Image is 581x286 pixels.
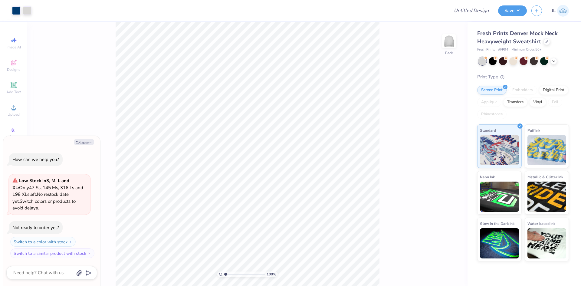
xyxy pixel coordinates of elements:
[552,7,556,14] span: JL
[527,228,566,258] img: Water based Ink
[480,127,496,133] span: Standard
[511,47,542,52] span: Minimum Order: 50 +
[12,225,59,231] div: Not ready to order yet?
[445,50,453,56] div: Back
[480,182,519,212] img: Neon Ink
[477,47,495,52] span: Fresh Prints
[443,35,455,47] img: Back
[529,98,546,107] div: Vinyl
[527,127,540,133] span: Puff Ink
[7,45,21,50] span: Image AI
[480,174,495,180] span: Neon Ink
[10,248,94,258] button: Switch to a similar product with stock
[477,110,507,119] div: Rhinestones
[552,5,569,17] a: JL
[498,5,527,16] button: Save
[548,98,562,107] div: Foil
[12,178,69,191] strong: Low Stock in S, M, L and XL :
[477,86,507,95] div: Screen Print
[480,228,519,258] img: Glow in the Dark Ink
[477,30,558,45] span: Fresh Prints Denver Mock Neck Heavyweight Sweatshirt
[10,237,76,247] button: Switch to a color with stock
[503,98,527,107] div: Transfers
[74,139,94,145] button: Collapse
[87,251,91,255] img: Switch to a similar product with stock
[9,134,18,139] span: Greek
[480,135,519,165] img: Standard
[8,112,20,117] span: Upload
[477,74,569,81] div: Print Type
[12,178,83,211] span: Only 47 Ss, 145 Ms, 316 Ls and 198 XLs left. Switch colors or products to avoid delays.
[527,135,566,165] img: Puff Ink
[527,174,563,180] span: Metallic & Glitter Ink
[267,271,276,277] span: 100 %
[6,90,21,94] span: Add Text
[449,5,494,17] input: Untitled Design
[12,191,69,204] span: No restock date yet.
[498,47,508,52] span: # FP94
[7,67,20,72] span: Designs
[539,86,568,95] div: Digital Print
[527,182,566,212] img: Metallic & Glitter Ink
[477,98,501,107] div: Applique
[69,240,72,244] img: Switch to a color with stock
[508,86,537,95] div: Embroidery
[480,220,514,227] span: Glow in the Dark Ink
[527,220,555,227] span: Water based Ink
[557,5,569,17] img: Jairo Laqui
[12,156,59,163] div: How can we help you?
